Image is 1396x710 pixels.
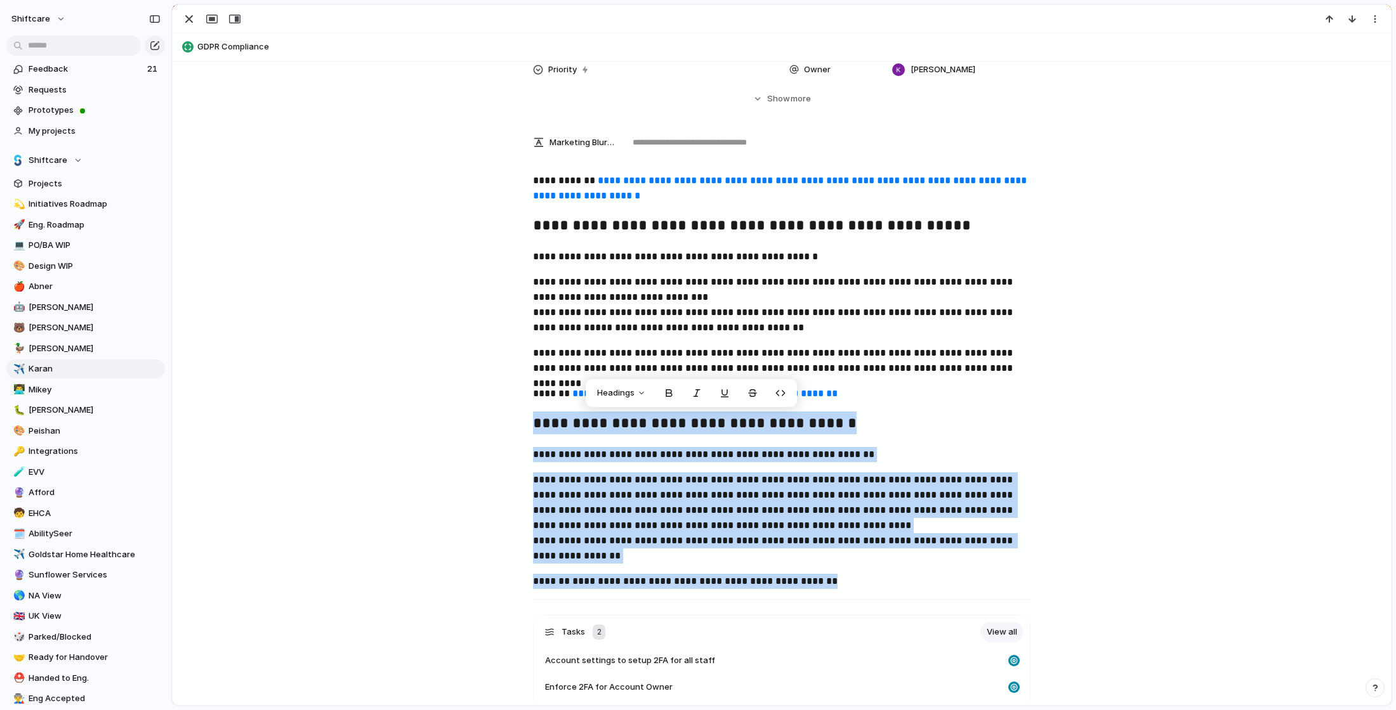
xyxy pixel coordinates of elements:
[11,631,24,643] button: 🎲
[11,569,24,581] button: 🔮
[29,527,161,540] span: AbilitySeer
[29,342,161,355] span: [PERSON_NAME]
[6,101,165,120] a: Prototypes
[13,403,22,418] div: 🐛
[791,93,811,105] span: more
[29,507,161,520] span: EHCA
[13,692,22,706] div: 👨‍🏭
[593,624,605,640] div: 2
[11,507,24,520] button: 🧒
[11,527,24,540] button: 🗓️
[11,260,24,273] button: 🎨
[6,669,165,688] div: ⛑️Handed to Eng.
[29,125,161,138] span: My projects
[11,404,24,416] button: 🐛
[545,681,673,694] span: Enforce 2FA for Account Owner
[11,219,24,231] button: 🚀
[6,277,165,296] a: 🍎Abner
[6,628,165,647] a: 🎲Parked/Blocked
[29,672,161,685] span: Handed to Eng.
[29,198,161,210] span: Initiatives Roadmap
[13,527,22,541] div: 🗓️
[13,382,22,397] div: 👨‍💻
[6,586,165,605] a: 🌎NA View
[13,217,22,232] div: 🚀
[548,63,577,76] span: Priority
[13,629,22,644] div: 🎲
[6,339,165,358] a: 🦆[PERSON_NAME]
[6,359,165,378] a: ✈️Karan
[13,238,22,253] div: 💻
[6,401,165,420] a: 🐛[PERSON_NAME]
[6,607,165,626] a: 🇬🇧UK View
[13,300,22,314] div: 🤖
[11,301,24,314] button: 🤖
[11,445,24,458] button: 🔑
[197,41,1385,53] span: GDPR Compliance
[589,383,654,403] button: Headings
[13,547,22,562] div: ✈️
[29,569,161,581] span: Sunflower Services
[13,362,22,377] div: ✈️
[6,648,165,667] div: 🤝Ready for Handover
[29,321,161,334] span: [PERSON_NAME]
[29,404,161,416] span: [PERSON_NAME]
[11,239,24,252] button: 💻
[13,280,22,294] div: 🍎
[6,689,165,708] a: 👨‍🏭Eng Accepted
[11,198,24,210] button: 💫
[6,380,165,399] a: 👨‍💻Mikey
[13,465,22,479] div: 🧪
[6,151,165,170] button: Shiftcare
[6,216,165,235] div: 🚀Eng. Roadmap
[11,425,24,437] button: 🎨
[11,13,50,25] span: shiftcare
[29,239,161,252] span: PO/BA WIP
[13,197,22,212] div: 💫
[29,651,161,664] span: Ready for Handover
[6,422,165,441] a: 🎨Peishan
[11,321,24,334] button: 🐻
[11,590,24,602] button: 🌎
[147,63,160,75] span: 21
[11,651,24,664] button: 🤝
[29,280,161,293] span: Abner
[29,486,161,499] span: Afford
[6,463,165,482] a: 🧪EVV
[11,610,24,623] button: 🇬🇧
[29,84,161,96] span: Requests
[11,280,24,293] button: 🍎
[6,442,165,461] a: 🔑Integrations
[767,93,790,105] span: Show
[6,524,165,543] a: 🗓️AbilitySeer
[29,548,161,561] span: Goldstar Home Healthcare
[29,425,161,437] span: Peishan
[6,298,165,317] div: 🤖[PERSON_NAME]
[11,384,24,396] button: 👨‍💻
[11,486,24,499] button: 🔮
[6,318,165,337] a: 🐻[PERSON_NAME]
[178,37,1385,57] button: GDPR Compliance
[6,9,72,29] button: shiftcare
[804,63,831,76] span: Owner
[29,384,161,396] span: Mikey
[29,260,161,273] span: Design WIP
[29,631,161,643] span: Parked/Blocked
[6,545,165,564] a: ✈️Goldstar Home Healthcare
[13,444,22,459] div: 🔑
[6,565,165,584] a: 🔮Sunflower Services
[6,236,165,255] a: 💻PO/BA WIP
